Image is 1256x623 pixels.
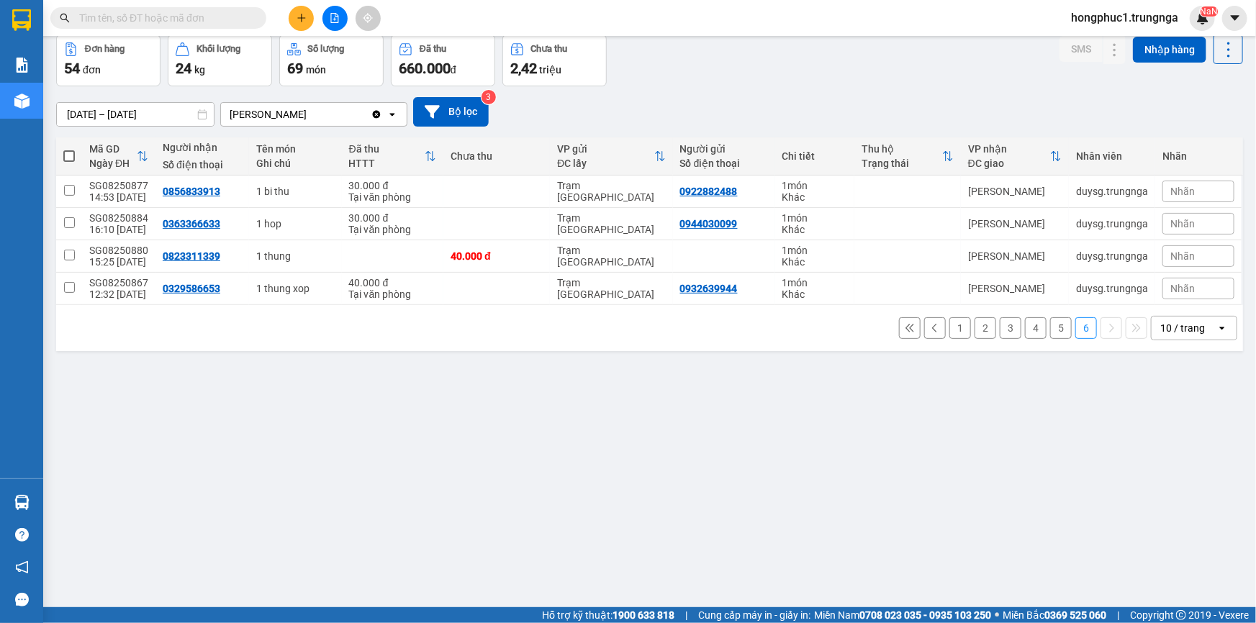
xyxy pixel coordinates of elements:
[1196,12,1209,24] img: icon-new-feature
[256,143,335,155] div: Tên món
[163,218,220,229] div: 0363366633
[56,35,161,86] button: Đơn hàng54đơn
[961,137,1069,176] th: Toggle SortBy
[349,143,425,155] div: Đã thu
[1000,317,1021,339] button: 3
[15,528,29,542] span: question-circle
[163,283,220,294] div: 0329586653
[968,186,1062,197] div: [PERSON_NAME]
[363,13,373,23] span: aim
[859,609,991,621] strong: 0708 023 035 - 0935 103 250
[349,158,425,169] div: HTTT
[289,6,314,31] button: plus
[680,283,738,294] div: 0932639944
[14,495,30,510] img: warehouse-icon
[557,180,665,203] div: Trạm [GEOGRAPHIC_DATA]
[60,13,70,23] span: search
[89,288,148,300] div: 12:32 [DATE]
[256,186,335,197] div: 1 bi thu
[387,109,398,120] svg: open
[163,159,242,170] div: Số điện thoại
[451,64,456,76] span: đ
[542,607,674,623] span: Hỗ trợ kỹ thuật:
[1222,6,1247,31] button: caret-down
[1003,607,1106,623] span: Miền Bắc
[698,607,810,623] span: Cung cấp máy in - giấy in:
[256,250,335,262] div: 1 thung
[349,288,437,300] div: Tại văn phòng
[89,180,148,191] div: SG08250877
[89,256,148,268] div: 15:25 [DATE]
[297,13,307,23] span: plus
[862,158,942,169] div: Trạng thái
[1076,150,1148,162] div: Nhân viên
[15,560,29,574] span: notification
[399,60,451,77] span: 660.000
[14,94,30,109] img: warehouse-icon
[1133,37,1206,63] button: Nhập hàng
[322,6,348,31] button: file-add
[1216,322,1228,334] svg: open
[256,158,335,169] div: Ghi chú
[287,60,303,77] span: 69
[1050,317,1072,339] button: 5
[782,212,847,224] div: 1 món
[1076,218,1148,229] div: duysg.trungnga
[557,143,654,155] div: VP gửi
[163,142,242,153] div: Người nhận
[782,277,847,288] div: 1 món
[194,64,205,76] span: kg
[557,212,665,235] div: Trạm [GEOGRAPHIC_DATA]
[995,612,999,618] span: ⚪️
[371,109,382,120] svg: Clear value
[550,137,672,176] th: Toggle SortBy
[420,44,446,54] div: Đã thu
[1162,150,1234,162] div: Nhãn
[15,593,29,606] span: message
[557,277,665,300] div: Trạm [GEOGRAPHIC_DATA]
[85,44,125,54] div: Đơn hàng
[89,158,137,169] div: Ngày ĐH
[1060,9,1190,27] span: hongphuc1.trungnga
[308,107,310,122] input: Selected Phan Thiết.
[782,191,847,203] div: Khác
[256,218,335,229] div: 1 hop
[1075,317,1097,339] button: 6
[356,6,381,31] button: aim
[342,137,444,176] th: Toggle SortBy
[349,277,437,288] div: 40.000 đ
[862,143,942,155] div: Thu hộ
[539,64,561,76] span: triệu
[89,143,137,155] div: Mã GD
[613,609,674,621] strong: 1900 633 818
[349,191,437,203] div: Tại văn phòng
[413,97,489,127] button: Bộ lọc
[557,245,665,268] div: Trạm [GEOGRAPHIC_DATA]
[502,35,607,86] button: Chưa thu2,42 triệu
[89,277,148,288] div: SG08250867
[782,180,847,191] div: 1 món
[782,288,847,300] div: Khác
[176,60,191,77] span: 24
[1170,186,1195,197] span: Nhãn
[89,245,148,256] div: SG08250880
[854,137,961,176] th: Toggle SortBy
[685,607,687,623] span: |
[1060,36,1103,62] button: SMS
[308,44,345,54] div: Số lượng
[89,224,148,235] div: 16:10 [DATE]
[349,224,437,235] div: Tại văn phòng
[57,103,214,126] input: Select a date range.
[79,10,249,26] input: Tìm tên, số ĐT hoặc mã đơn
[975,317,996,339] button: 2
[196,44,240,54] div: Khối lượng
[82,137,155,176] th: Toggle SortBy
[1200,6,1218,17] sup: NaN
[1117,607,1119,623] span: |
[451,150,543,162] div: Chưa thu
[1176,610,1186,620] span: copyright
[557,158,654,169] div: ĐC lấy
[1229,12,1242,24] span: caret-down
[306,64,326,76] span: món
[256,283,335,294] div: 1 thung xop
